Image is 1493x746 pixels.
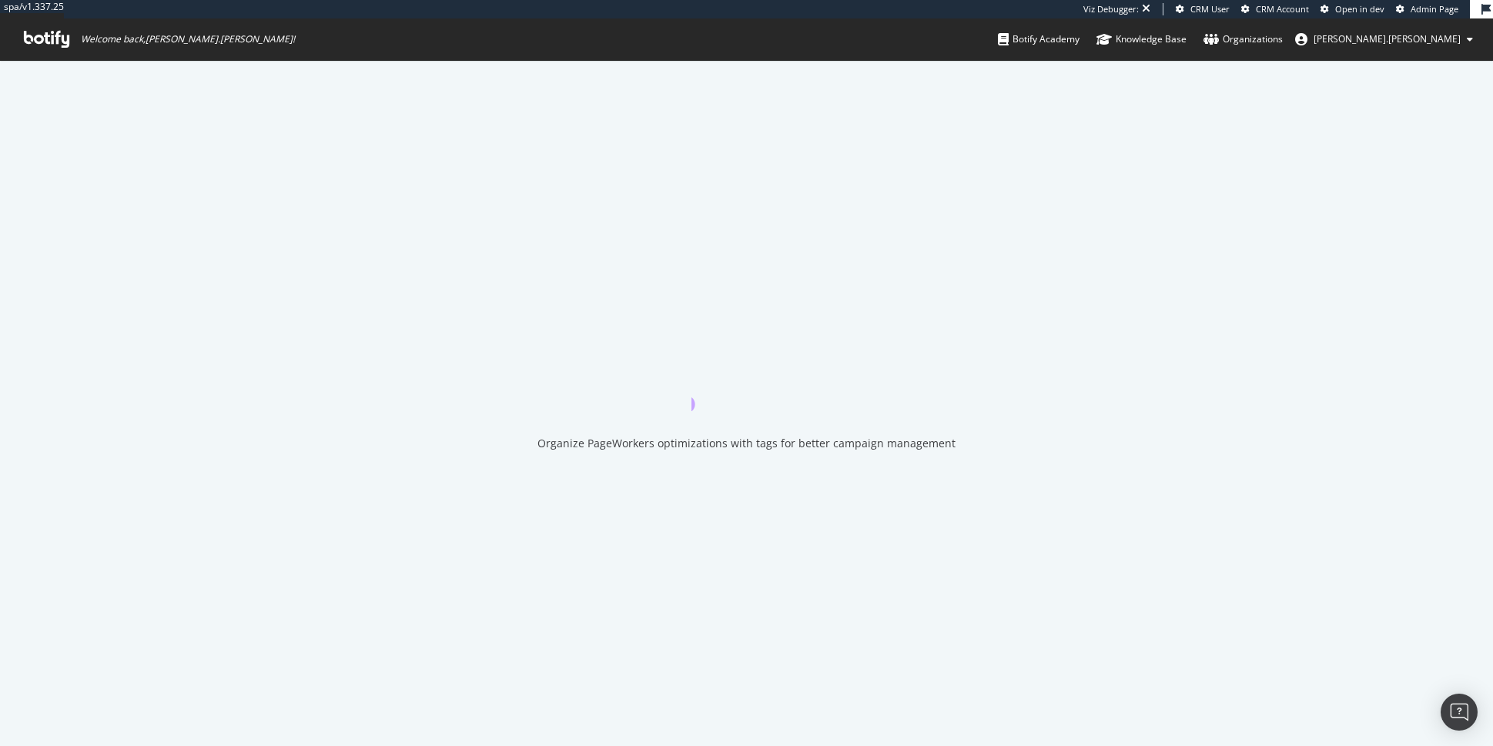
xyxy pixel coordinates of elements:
[1314,32,1461,45] span: ryan.flanagan
[1176,3,1230,15] a: CRM User
[1241,3,1309,15] a: CRM Account
[1190,3,1230,15] span: CRM User
[691,356,802,411] div: animation
[1083,3,1139,15] div: Viz Debugger:
[1335,3,1384,15] span: Open in dev
[998,18,1080,60] a: Botify Academy
[1096,18,1187,60] a: Knowledge Base
[1203,18,1283,60] a: Organizations
[998,32,1080,47] div: Botify Academy
[1096,32,1187,47] div: Knowledge Base
[1256,3,1309,15] span: CRM Account
[1203,32,1283,47] div: Organizations
[537,436,956,451] div: Organize PageWorkers optimizations with tags for better campaign management
[81,33,295,45] span: Welcome back, [PERSON_NAME].[PERSON_NAME] !
[1411,3,1458,15] span: Admin Page
[1441,694,1478,731] div: Open Intercom Messenger
[1283,27,1485,52] button: [PERSON_NAME].[PERSON_NAME]
[1321,3,1384,15] a: Open in dev
[1396,3,1458,15] a: Admin Page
